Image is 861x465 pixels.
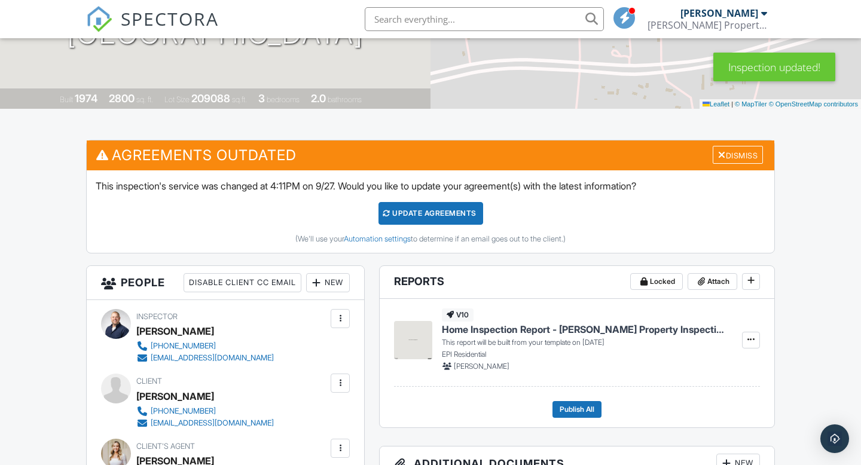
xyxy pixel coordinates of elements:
div: Open Intercom Messenger [820,424,849,453]
a: © MapTiler [735,100,767,108]
span: bedrooms [267,95,300,104]
div: [EMAIL_ADDRESS][DOMAIN_NAME] [151,353,274,363]
span: Built [60,95,73,104]
span: sq. ft. [136,95,153,104]
div: Inspection updated! [713,53,835,81]
div: 1974 [75,92,97,105]
span: | [731,100,733,108]
span: sq.ft. [232,95,247,104]
a: © OpenStreetMap contributors [769,100,858,108]
div: 3 [258,92,265,105]
div: Eaton Property Inspections [648,19,767,31]
div: [PERSON_NAME] [136,387,214,405]
div: [EMAIL_ADDRESS][DOMAIN_NAME] [151,418,274,428]
div: 2800 [109,92,135,105]
a: Automation settings [344,234,411,243]
h3: Agreements Outdated [87,140,774,170]
div: New [306,273,350,292]
a: Leaflet [703,100,729,108]
a: [EMAIL_ADDRESS][DOMAIN_NAME] [136,417,274,429]
div: [PERSON_NAME] [680,7,758,19]
div: [PERSON_NAME] [136,322,214,340]
div: Disable Client CC Email [184,273,301,292]
h3: People [87,266,364,300]
div: [PHONE_NUMBER] [151,406,216,416]
img: The Best Home Inspection Software - Spectora [86,6,112,32]
span: Client's Agent [136,442,195,451]
a: [PHONE_NUMBER] [136,340,274,352]
span: Lot Size [164,95,190,104]
div: Update Agreements [378,202,483,225]
a: [EMAIL_ADDRESS][DOMAIN_NAME] [136,352,274,364]
div: This inspection's service was changed at 4:11PM on 9/27. Would you like to update your agreement(... [87,170,774,253]
div: 2.0 [311,92,326,105]
a: [PHONE_NUMBER] [136,405,274,417]
a: SPECTORA [86,16,219,41]
div: Dismiss [713,146,763,164]
span: Inspector [136,312,178,321]
div: 209088 [191,92,230,105]
span: Client [136,377,162,386]
div: (We'll use your to determine if an email goes out to the client.) [96,234,765,244]
div: [PHONE_NUMBER] [151,341,216,351]
input: Search everything... [365,7,604,31]
span: SPECTORA [121,6,219,31]
span: bathrooms [328,95,362,104]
